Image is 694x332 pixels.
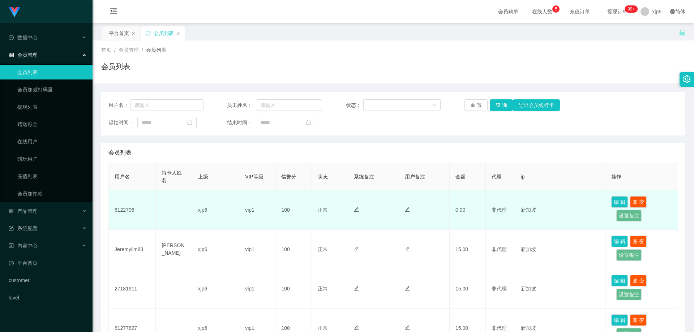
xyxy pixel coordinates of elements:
td: vip1 [239,269,275,309]
td: 6122706 [109,190,156,230]
span: 系统配置 [9,225,38,231]
i: 图标: setting [683,75,691,83]
span: 正常 [318,207,328,213]
i: 图标: calendar [187,120,192,125]
span: / [114,47,116,53]
span: 会员列表 [108,148,132,157]
span: 状态： [346,102,364,109]
button: 账 变 [630,275,647,286]
i: 图标: edit [354,246,359,251]
span: 用户名 [115,174,130,180]
div: 平台首页 [109,26,129,40]
span: 正常 [318,246,328,252]
button: 重 置 [464,99,488,111]
input: 请输入 [256,99,322,111]
a: 图标: dashboard平台首页 [9,256,87,270]
i: 图标: unlock [679,29,685,36]
span: ip [521,174,525,180]
td: 新加坡 [515,190,606,230]
p: 5 [555,5,557,13]
button: 账 变 [630,196,647,208]
td: 15.00 [450,230,486,269]
td: xjp6 [192,230,239,269]
span: 上级 [198,174,208,180]
span: / [142,47,143,53]
a: 提现列表 [17,100,87,114]
span: 非代理 [492,207,507,213]
td: vip1 [239,230,275,269]
button: 编 辑 [611,314,628,326]
span: 用户名： [108,102,130,109]
span: 提现订单 [604,9,631,14]
a: 会员列表 [17,65,87,79]
span: 信誉分 [281,174,296,180]
sup: 5 [552,5,560,13]
i: 图标: table [9,52,14,57]
span: 首页 [101,47,111,53]
span: 非代理 [492,286,507,292]
span: 充值订单 [566,9,594,14]
a: 会员加减打码量 [17,82,87,97]
span: 会员管理 [119,47,139,53]
div: 会员列表 [154,26,174,40]
span: 用户备注 [405,174,425,180]
button: 账 变 [630,236,647,247]
a: 充值列表 [17,169,87,184]
i: 图标: menu-fold [101,0,126,23]
td: 100 [275,269,312,309]
i: 图标: appstore-o [9,208,14,214]
i: 图标: edit [354,207,359,212]
span: 非代理 [492,246,507,252]
span: 非代理 [492,325,507,331]
i: 图标: edit [354,286,359,291]
td: 0.00 [450,190,486,230]
i: 图标: check-circle-o [9,35,14,40]
span: 正常 [318,286,328,292]
span: 结束时间： [227,119,256,126]
td: xjp6 [192,190,239,230]
span: 产品管理 [9,208,38,214]
span: 代理 [492,174,502,180]
span: 内容中心 [9,243,38,249]
span: 在线人数 [528,9,556,14]
i: 图标: down [432,103,436,108]
a: 陪玩用户 [17,152,87,166]
a: 会员加扣款 [17,186,87,201]
i: 图标: form [9,226,14,231]
span: 数据中心 [9,35,38,40]
td: 新加坡 [515,269,606,309]
td: 100 [275,230,312,269]
button: 查 询 [490,99,513,111]
span: 状态 [318,174,328,180]
td: Jeremylim88 [109,230,156,269]
td: 新加坡 [515,230,606,269]
td: vip1 [239,190,275,230]
i: 图标: edit [405,286,410,291]
a: 在线用户 [17,134,87,149]
span: 会员管理 [9,52,38,58]
td: 100 [275,190,312,230]
i: 图标: sync [146,31,151,36]
i: 图标: profile [9,243,14,248]
span: 会员列表 [146,47,166,53]
a: level [9,290,87,305]
span: 金额 [455,174,466,180]
span: 正常 [318,325,328,331]
i: 图标: edit [354,325,359,330]
a: customer [9,273,87,288]
button: 设置备注 [616,210,642,221]
td: 27181911 [109,269,156,309]
input: 请输入 [130,99,204,111]
button: 编 辑 [611,275,628,286]
i: 图标: edit [405,246,410,251]
td: 15.00 [450,269,486,309]
i: 图标: close [131,31,136,36]
button: 设置备注 [616,249,642,261]
span: 起始时间： [108,119,137,126]
td: xjp6 [192,269,239,309]
span: 系统备注 [354,174,374,180]
i: 图标: calendar [306,120,311,125]
a: 赠送彩金 [17,117,87,131]
span: 操作 [611,174,621,180]
button: 编 辑 [611,196,628,208]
